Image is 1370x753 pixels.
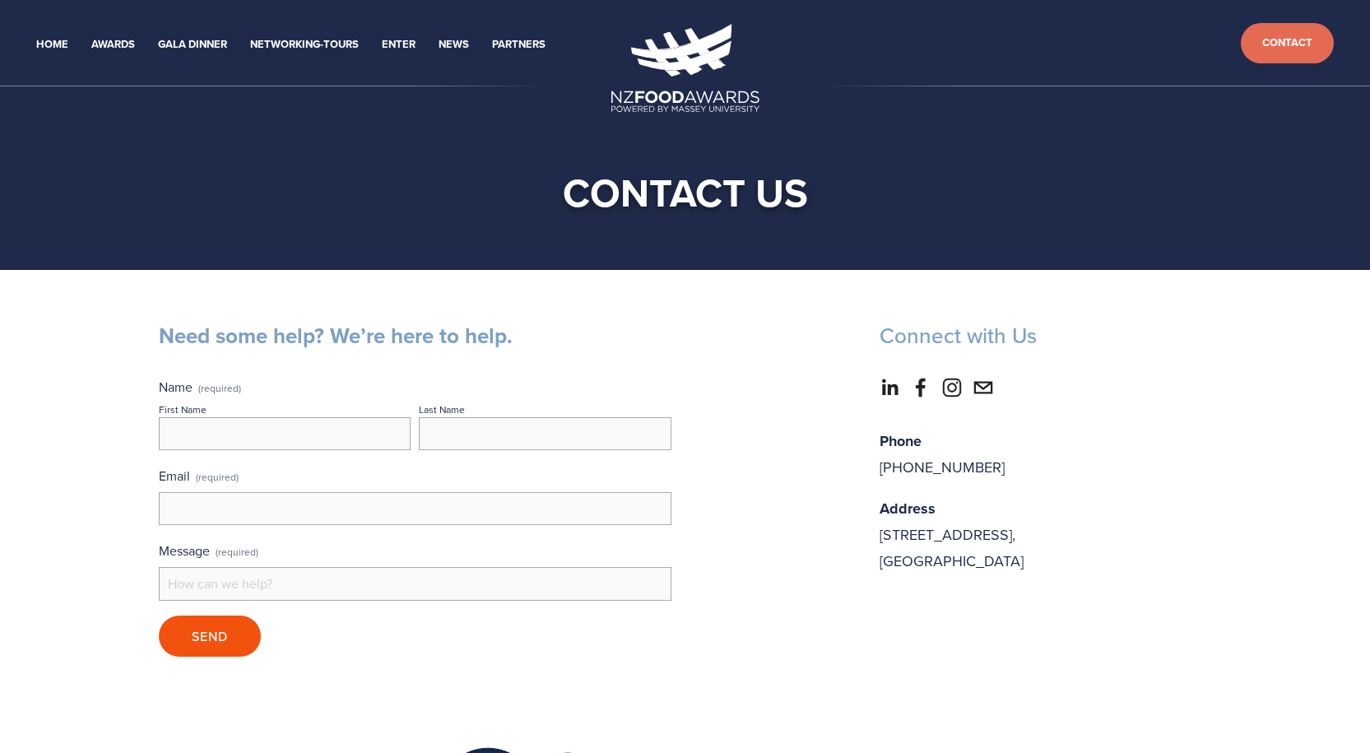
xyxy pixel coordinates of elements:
[196,465,239,489] span: (required)
[880,495,1212,574] p: [STREET_ADDRESS], [GEOGRAPHIC_DATA]
[492,35,546,54] a: Partners
[158,35,227,54] a: Gala Dinner
[973,378,993,397] a: nzfoodawards@massey.ac.nz
[159,320,513,351] strong: Need some help? We’re here to help.
[185,168,1186,217] h1: Contact US
[880,323,1212,350] h3: Connect with Us
[880,430,922,452] strong: Phone
[216,540,258,564] span: (required)
[159,616,261,657] button: SendSend
[192,627,228,645] span: Send
[159,542,210,560] span: Message
[911,378,931,397] a: Abbie Harris
[159,467,190,485] span: Email
[250,35,359,54] a: Networking-Tours
[159,378,193,396] span: Name
[382,35,416,54] a: Enter
[91,35,135,54] a: Awards
[942,378,962,397] a: Instagram
[880,378,899,397] a: LinkedIn
[36,35,68,54] a: Home
[198,383,241,393] span: (required)
[880,428,1212,481] p: [PHONE_NUMBER]
[439,35,469,54] a: News
[880,498,936,519] strong: Address
[159,567,671,600] input: How can we help?
[1241,23,1334,63] a: Contact
[419,402,465,416] div: Last Name
[159,402,207,416] div: First Name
